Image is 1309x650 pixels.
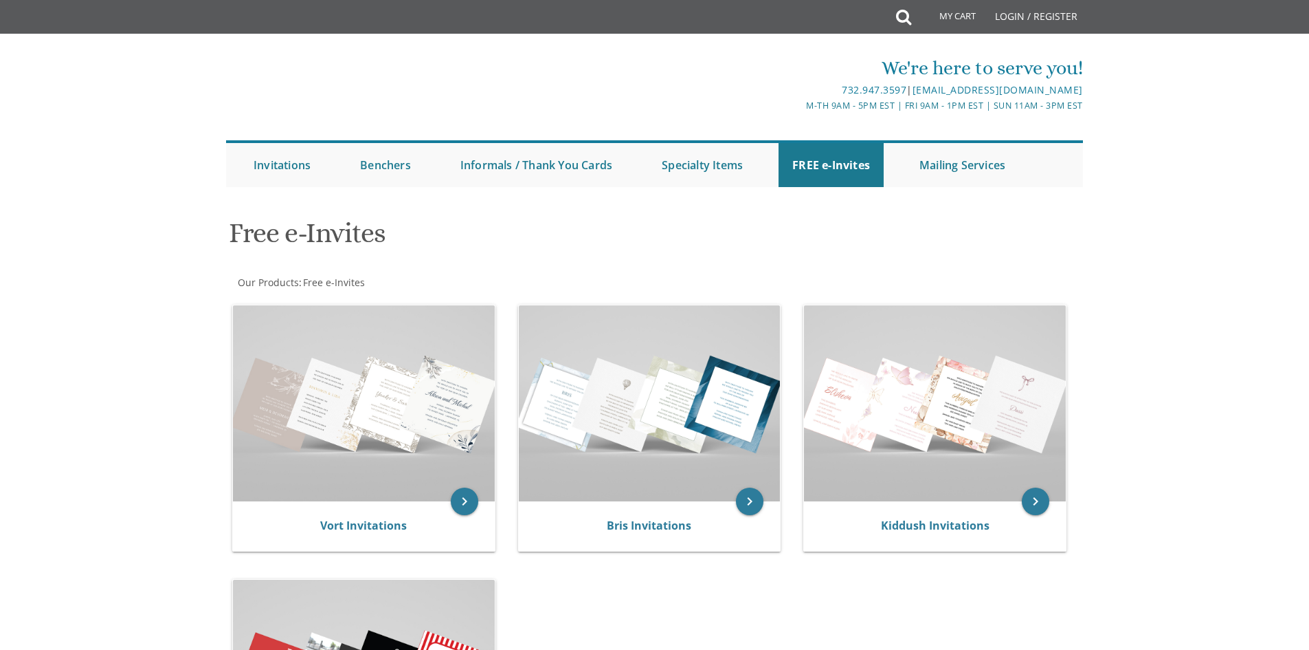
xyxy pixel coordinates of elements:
[303,276,365,289] span: Free e-Invites
[906,143,1019,187] a: Mailing Services
[519,305,781,501] img: Bris Invitations
[236,276,299,289] a: Our Products
[513,54,1083,82] div: We're here to serve you!
[804,305,1066,501] img: Kiddush Invitations
[913,83,1083,96] a: [EMAIL_ADDRESS][DOMAIN_NAME]
[229,218,790,259] h1: Free e-Invites
[513,98,1083,113] div: M-Th 9am - 5pm EST | Fri 9am - 1pm EST | Sun 11am - 3pm EST
[607,518,691,533] a: Bris Invitations
[1022,488,1049,515] a: keyboard_arrow_right
[910,1,985,36] a: My Cart
[779,143,884,187] a: FREE e-Invites
[233,305,495,501] img: Vort Invitations
[226,276,655,290] div: :
[881,518,989,533] a: Kiddush Invitations
[842,83,906,96] a: 732.947.3597
[513,82,1083,98] div: |
[346,143,425,187] a: Benchers
[736,488,763,515] a: keyboard_arrow_right
[648,143,757,187] a: Specialty Items
[451,488,478,515] a: keyboard_arrow_right
[302,276,365,289] a: Free e-Invites
[240,143,324,187] a: Invitations
[320,518,407,533] a: Vort Invitations
[447,143,626,187] a: Informals / Thank You Cards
